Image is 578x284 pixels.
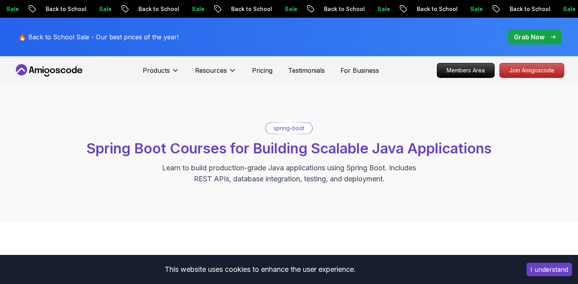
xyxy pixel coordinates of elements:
[132,5,186,13] p: Back to School
[288,66,325,75] a: Testimonials
[93,5,118,13] p: Sale
[143,66,179,81] button: Products
[87,140,491,157] span: Spring Boot Courses for Building Scalable Java Applications
[252,66,272,75] a: Pricing
[499,63,564,78] a: Join Amigoscode
[526,263,572,276] button: Accept cookies
[274,124,304,132] p: spring-boot
[341,66,379,75] a: For Business
[437,63,495,78] a: Members Area
[157,162,421,184] p: Learn to build production-grade Java applications using Spring Boot. Includes REST APIs, database...
[143,66,170,75] p: Products
[410,5,464,13] p: Back to School
[278,5,304,13] p: Sale
[514,32,545,42] p: Grab Now
[500,63,564,77] p: Join Amigoscode
[437,63,494,77] p: Members Area
[195,66,236,81] button: Resources
[464,5,489,13] p: Sale
[39,5,93,13] p: Back to School
[186,5,211,13] p: Sale
[318,5,371,13] p: Back to School
[371,5,396,13] p: Sale
[225,5,278,13] p: Back to School
[503,5,557,13] p: Back to School
[6,261,515,278] div: This website uses cookies to enhance the user experience.
[18,32,179,42] p: 🔥 Back to School Sale - Our best prices of the year!
[195,66,227,75] p: Resources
